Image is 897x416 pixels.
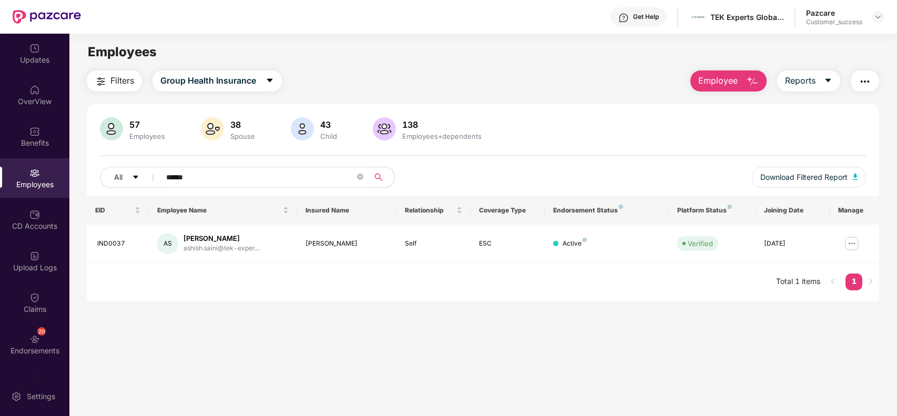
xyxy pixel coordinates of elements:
[830,196,879,225] th: Manage
[201,117,224,140] img: svg+xml;base64,PHN2ZyB4bWxucz0iaHR0cDovL3d3dy53My5vcmcvMjAwMC9zdmciIHhtbG5zOnhsaW5rPSJodHRwOi8vd3...
[184,234,260,243] div: [PERSON_NAME]
[868,278,874,285] span: right
[157,233,178,254] div: AS
[29,43,40,54] img: svg+xml;base64,PHN2ZyBpZD0iVXBkYXRlZCIgeG1sbnM9Imh0dHA6Ly93d3cudzMub3JnLzIwMDAvc3ZnIiB3aWR0aD0iMj...
[710,12,784,22] div: TEK Experts Global Limited
[843,235,860,252] img: manageButton
[100,167,164,188] button: Allcaret-down
[318,119,339,130] div: 43
[373,117,396,140] img: svg+xml;base64,PHN2ZyB4bWxucz0iaHR0cDovL3d3dy53My5vcmcvMjAwMC9zdmciIHhtbG5zOnhsaW5rPSJodHRwOi8vd3...
[157,206,281,215] span: Employee Name
[318,132,339,140] div: Child
[563,239,587,249] div: Active
[400,119,484,130] div: 138
[184,243,260,253] div: ashish.saini@tek-exper...
[752,167,867,188] button: Download Filtered Report
[728,205,732,209] img: svg+xml;base64,PHN2ZyB4bWxucz0iaHR0cDovL3d3dy53My5vcmcvMjAwMC9zdmciIHdpZHRoPSI4IiBoZWlnaHQ9IjgiIH...
[677,206,747,215] div: Platform Status
[824,273,841,290] li: Previous Page
[24,391,58,402] div: Settings
[824,76,832,86] span: caret-down
[553,206,660,215] div: Endorsement Status
[291,117,314,140] img: svg+xml;base64,PHN2ZyB4bWxucz0iaHR0cDovL3d3dy53My5vcmcvMjAwMC9zdmciIHhtbG5zOnhsaW5rPSJodHRwOi8vd3...
[29,376,40,386] img: svg+xml;base64,PHN2ZyBpZD0iTXlfT3JkZXJzIiBkYXRhLW5hbWU9Ik15IE9yZGVycyIgeG1sbnM9Imh0dHA6Ly93d3cudz...
[405,206,454,215] span: Relationship
[97,239,140,249] div: IND0037
[357,173,363,182] span: close-circle
[756,196,830,225] th: Joining Date
[160,74,256,87] span: Group Health Insurance
[859,75,871,88] img: svg+xml;base64,PHN2ZyB4bWxucz0iaHR0cDovL3d3dy53My5vcmcvMjAwMC9zdmciIHdpZHRoPSIyNCIgaGVpZ2h0PSIyNC...
[806,8,862,18] div: Pazcare
[845,273,862,289] a: 1
[149,196,298,225] th: Employee Name
[357,174,363,180] span: close-circle
[29,168,40,178] img: svg+xml;base64,PHN2ZyBpZD0iRW1wbG95ZWVzIiB4bWxucz0iaHR0cDovL3d3dy53My5vcmcvMjAwMC9zdmciIHdpZHRoPS...
[11,391,22,402] img: svg+xml;base64,PHN2ZyBpZD0iU2V0dGluZy0yMHgyMCIgeG1sbnM9Imh0dHA6Ly93d3cudzMub3JnLzIwMDAvc3ZnIiB3aW...
[228,132,257,140] div: Spouse
[862,273,879,290] li: Next Page
[583,238,587,242] img: svg+xml;base64,PHN2ZyB4bWxucz0iaHR0cDovL3d3dy53My5vcmcvMjAwMC9zdmciIHdpZHRoPSI4IiBoZWlnaHQ9IjgiIH...
[152,70,282,92] button: Group Health Insurancecaret-down
[830,278,836,285] span: left
[690,9,706,25] img: Tek%20Experts%20logo%20(002)%20(002).png
[853,174,858,180] img: svg+xml;base64,PHN2ZyB4bWxucz0iaHR0cDovL3d3dy53My5vcmcvMjAwMC9zdmciIHhtbG5zOnhsaW5rPSJodHRwOi8vd3...
[95,206,132,215] span: EID
[88,44,157,59] span: Employees
[29,251,40,261] img: svg+xml;base64,PHN2ZyBpZD0iVXBsb2FkX0xvZ3MiIGRhdGEtbmFtZT0iVXBsb2FkIExvZ3MiIHhtbG5zPSJodHRwOi8vd3...
[29,334,40,344] img: svg+xml;base64,PHN2ZyBpZD0iRW5kb3JzZW1lbnRzIiB4bWxucz0iaHR0cDovL3d3dy53My5vcmcvMjAwMC9zdmciIHdpZH...
[471,196,545,225] th: Coverage Type
[400,132,484,140] div: Employees+dependents
[369,173,389,181] span: search
[29,85,40,95] img: svg+xml;base64,PHN2ZyBpZD0iSG9tZSIgeG1sbnM9Imh0dHA6Ly93d3cudzMub3JnLzIwMDAvc3ZnIiB3aWR0aD0iMjAiIG...
[95,75,107,88] img: svg+xml;base64,PHN2ZyB4bWxucz0iaHR0cDovL3d3dy53My5vcmcvMjAwMC9zdmciIHdpZHRoPSIyNCIgaGVpZ2h0PSIyNC...
[764,239,821,249] div: [DATE]
[127,132,167,140] div: Employees
[87,196,149,225] th: EID
[619,205,623,209] img: svg+xml;base64,PHN2ZyB4bWxucz0iaHR0cDovL3d3dy53My5vcmcvMjAwMC9zdmciIHdpZHRoPSI4IiBoZWlnaHQ9IjgiIH...
[845,273,862,290] li: 1
[228,119,257,130] div: 38
[618,13,629,23] img: svg+xml;base64,PHN2ZyBpZD0iSGVscC0zMngzMiIgeG1sbnM9Imh0dHA6Ly93d3cudzMub3JnLzIwMDAvc3ZnIiB3aWR0aD...
[297,196,396,225] th: Insured Name
[633,13,659,21] div: Get Help
[114,171,123,183] span: All
[29,209,40,220] img: svg+xml;base64,PHN2ZyBpZD0iQ0RfQWNjb3VudHMiIGRhdGEtbmFtZT0iQ0QgQWNjb3VudHMiIHhtbG5zPSJodHRwOi8vd3...
[100,117,123,140] img: svg+xml;base64,PHN2ZyB4bWxucz0iaHR0cDovL3d3dy53My5vcmcvMjAwMC9zdmciIHhtbG5zOnhsaW5rPSJodHRwOi8vd3...
[874,13,882,21] img: svg+xml;base64,PHN2ZyBpZD0iRHJvcGRvd24tMzJ4MzIiIHhtbG5zPSJodHRwOi8vd3d3LnczLm9yZy8yMDAwL3N2ZyIgd2...
[746,75,759,88] img: svg+xml;base64,PHN2ZyB4bWxucz0iaHR0cDovL3d3dy53My5vcmcvMjAwMC9zdmciIHhtbG5zOnhsaW5rPSJodHRwOi8vd3...
[29,292,40,303] img: svg+xml;base64,PHN2ZyBpZD0iQ2xhaW0iIHhtbG5zPSJodHRwOi8vd3d3LnczLm9yZy8yMDAwL3N2ZyIgd2lkdGg9IjIwIi...
[806,18,862,26] div: Customer_success
[862,273,879,290] button: right
[13,10,81,24] img: New Pazcare Logo
[37,327,46,336] div: 20
[266,76,274,86] span: caret-down
[87,70,142,92] button: Filters
[132,174,139,182] span: caret-down
[785,74,816,87] span: Reports
[690,70,767,92] button: Employee
[776,273,820,290] li: Total 1 items
[479,239,536,249] div: ESC
[396,196,471,225] th: Relationship
[688,238,713,249] div: Verified
[110,74,134,87] span: Filters
[369,167,395,188] button: search
[760,171,848,183] span: Download Filtered Report
[29,126,40,137] img: svg+xml;base64,PHN2ZyBpZD0iQmVuZWZpdHMiIHhtbG5zPSJodHRwOi8vd3d3LnczLm9yZy8yMDAwL3N2ZyIgd2lkdGg9Ij...
[777,70,840,92] button: Reportscaret-down
[824,273,841,290] button: left
[405,239,462,249] div: Self
[698,74,738,87] span: Employee
[127,119,167,130] div: 57
[305,239,388,249] div: [PERSON_NAME]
